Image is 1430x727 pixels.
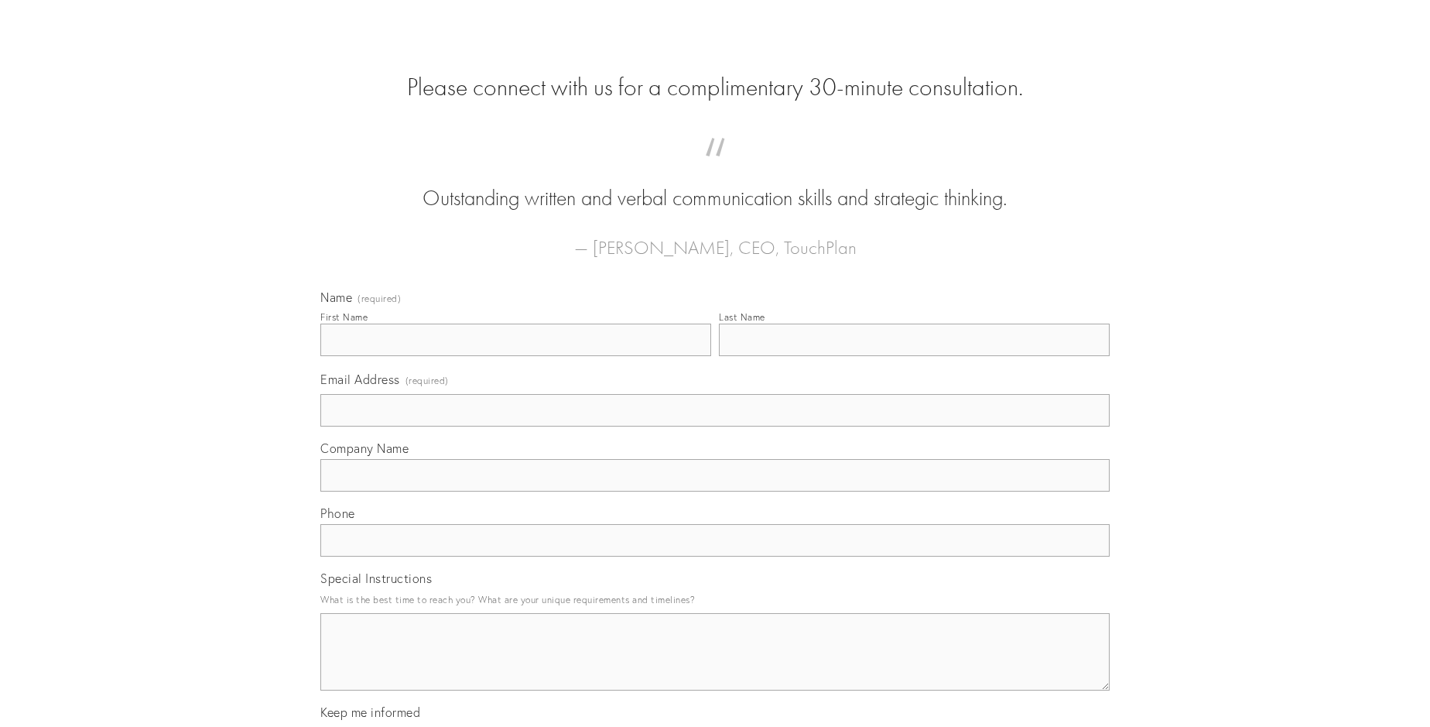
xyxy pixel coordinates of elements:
span: Company Name [320,441,409,456]
h2: Please connect with us for a complimentary 30-minute consultation. [320,73,1110,102]
div: Last Name [719,311,765,323]
span: (required) [357,294,401,303]
span: “ [345,153,1085,183]
figcaption: — [PERSON_NAME], CEO, TouchPlan [345,214,1085,263]
blockquote: Outstanding written and verbal communication skills and strategic thinking. [345,153,1085,214]
p: What is the best time to reach you? What are your unique requirements and timelines? [320,589,1110,610]
span: Special Instructions [320,571,432,586]
span: Keep me informed [320,705,420,720]
span: (required) [405,370,449,391]
span: Name [320,290,352,305]
span: Email Address [320,372,400,387]
span: Phone [320,506,355,521]
div: First Name [320,311,368,323]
